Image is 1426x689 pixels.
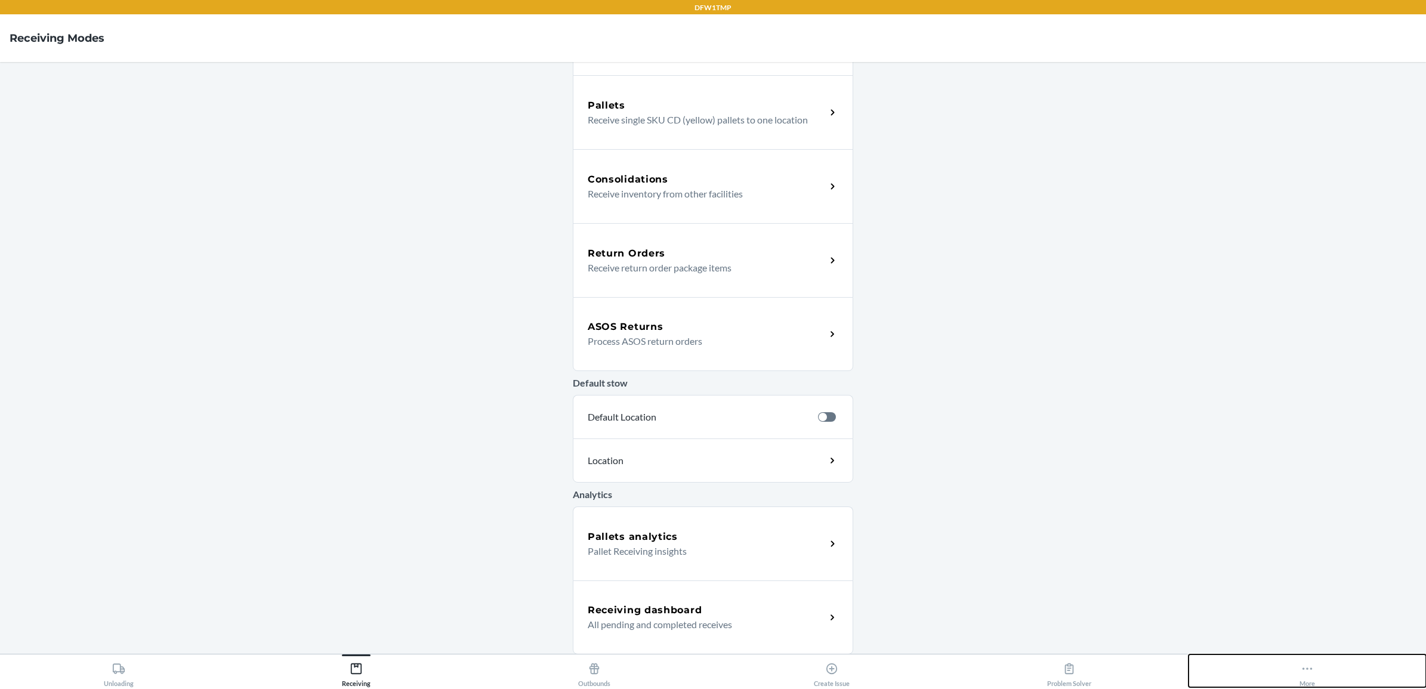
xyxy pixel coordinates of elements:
h5: ASOS Returns [588,320,663,334]
div: Outbounds [578,657,610,687]
a: Return OrdersReceive return order package items [573,223,853,297]
p: Receive return order package items [588,261,816,275]
a: ConsolidationsReceive inventory from other facilities [573,149,853,223]
button: Receiving [237,654,475,687]
a: Pallets analyticsPallet Receiving insights [573,506,853,580]
a: ASOS ReturnsProcess ASOS return orders [573,297,853,371]
p: Receive inventory from other facilities [588,187,816,201]
button: More [1189,654,1426,687]
div: Problem Solver [1047,657,1091,687]
p: All pending and completed receives [588,617,816,632]
h5: Pallets [588,98,625,113]
p: Receive single SKU CD (yellow) pallets to one location [588,113,816,127]
p: Default stow [573,376,853,390]
button: Outbounds [476,654,713,687]
button: Problem Solver [950,654,1188,687]
p: Default Location [588,410,808,424]
div: Create Issue [814,657,850,687]
p: Analytics [573,487,853,502]
p: DFW1TMP [695,2,731,13]
h4: Receiving Modes [10,30,104,46]
p: Pallet Receiving insights [588,544,816,558]
p: Location [588,453,729,468]
a: PalletsReceive single SKU CD (yellow) pallets to one location [573,75,853,149]
div: More [1300,657,1315,687]
h5: Receiving dashboard [588,603,702,617]
button: Create Issue [713,654,950,687]
p: Process ASOS return orders [588,334,816,348]
div: Receiving [342,657,371,687]
h5: Return Orders [588,246,665,261]
h5: Consolidations [588,172,668,187]
div: Unloading [104,657,134,687]
a: Location [573,438,853,483]
a: Receiving dashboardAll pending and completed receives [573,580,853,654]
h5: Pallets analytics [588,530,678,544]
